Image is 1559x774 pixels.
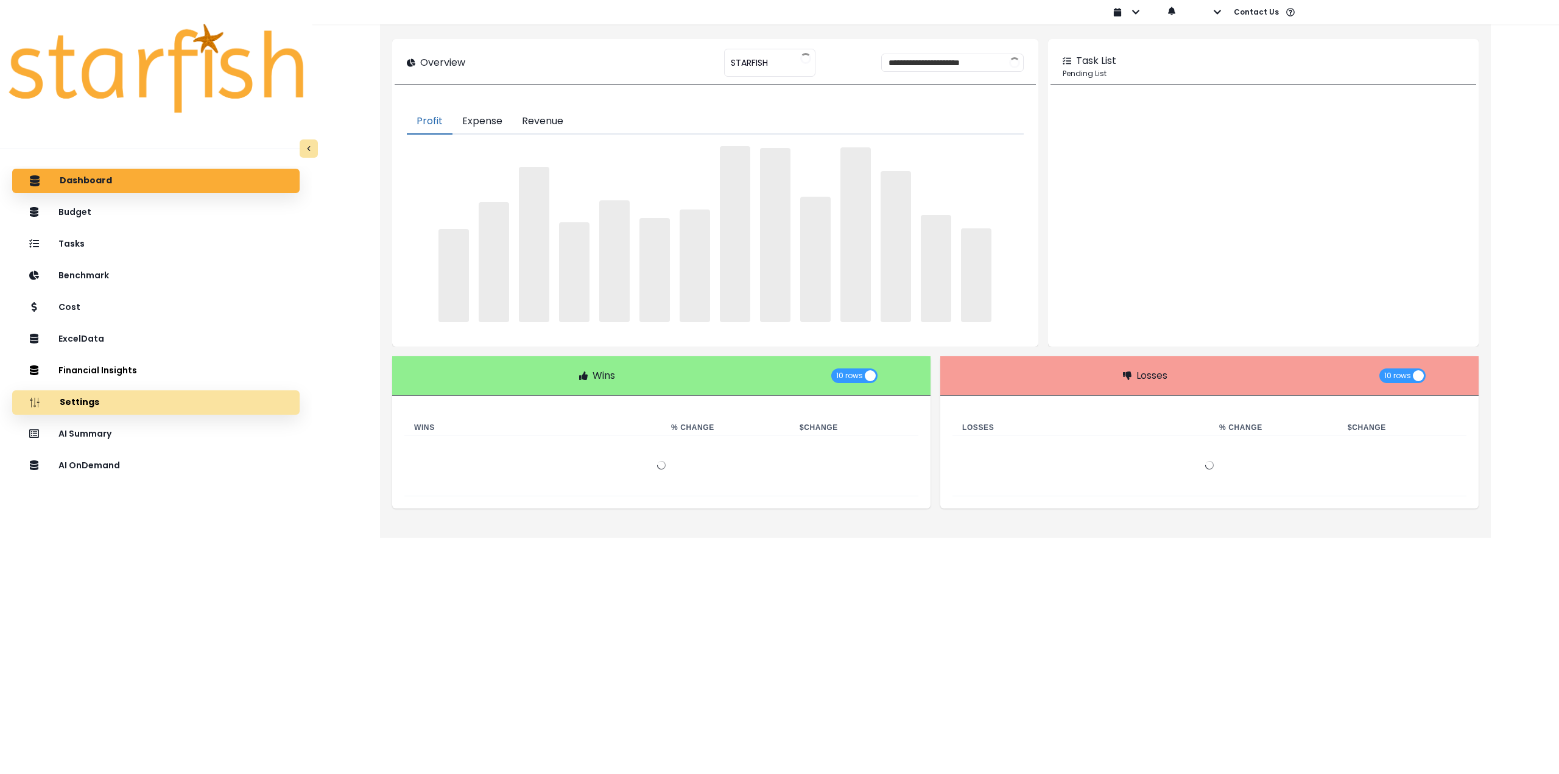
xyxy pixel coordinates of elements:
[452,109,512,135] button: Expense
[12,232,300,256] button: Tasks
[639,218,670,322] span: ‌
[1384,368,1411,383] span: 10 rows
[1338,420,1466,435] th: $ Change
[1209,420,1338,435] th: % Change
[58,429,111,439] p: AI Summary
[1063,68,1464,79] p: Pending List
[840,147,871,322] span: ‌
[881,171,911,322] span: ‌
[800,197,831,322] span: ‌
[12,390,300,415] button: Settings
[407,109,452,135] button: Profit
[961,228,991,322] span: ‌
[12,264,300,288] button: Benchmark
[12,169,300,193] button: Dashboard
[661,420,790,435] th: % Change
[519,167,549,322] span: ‌
[952,420,1209,435] th: Losses
[12,359,300,383] button: Financial Insights
[12,454,300,478] button: AI OnDemand
[58,239,85,249] p: Tasks
[438,229,469,322] span: ‌
[599,200,630,322] span: ‌
[420,55,465,70] p: Overview
[790,420,918,435] th: $ Change
[58,302,80,312] p: Cost
[512,109,573,135] button: Revenue
[404,420,661,435] th: Wins
[1076,54,1116,68] p: Task List
[479,202,509,322] span: ‌
[559,222,589,322] span: ‌
[58,460,120,471] p: AI OnDemand
[58,270,109,281] p: Benchmark
[12,200,300,225] button: Budget
[760,148,790,322] span: ‌
[58,334,104,344] p: ExcelData
[60,175,112,186] p: Dashboard
[12,295,300,320] button: Cost
[593,368,615,383] p: Wins
[12,327,300,351] button: ExcelData
[1136,368,1167,383] p: Losses
[921,215,951,322] span: ‌
[58,207,91,217] p: Budget
[731,50,768,76] span: STARFISH
[680,209,710,322] span: ‌
[12,422,300,446] button: AI Summary
[836,368,863,383] span: 10 rows
[720,146,750,322] span: ‌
